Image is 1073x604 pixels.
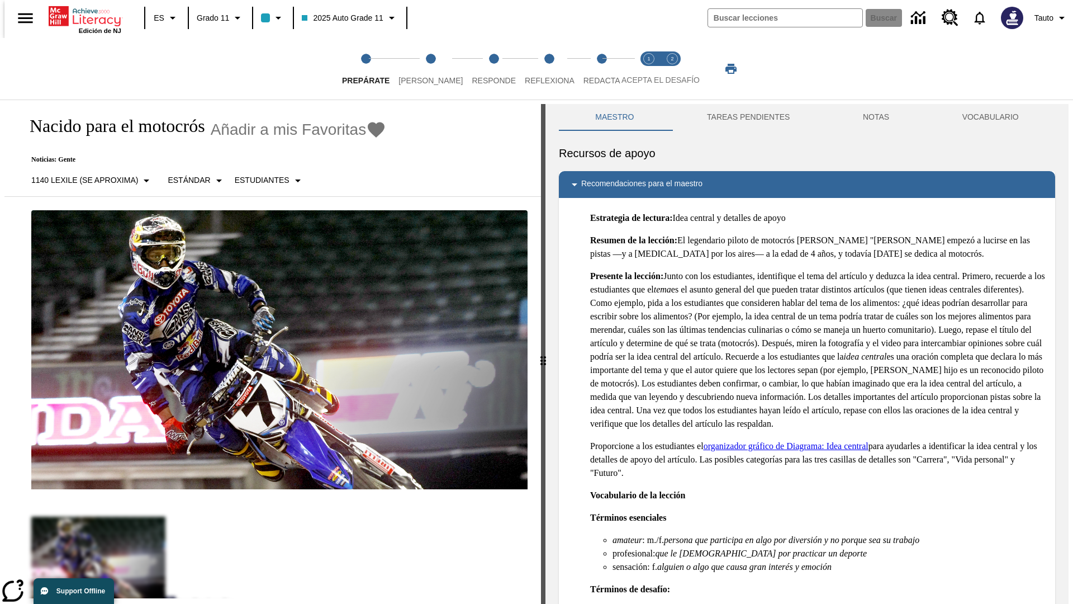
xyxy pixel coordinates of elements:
[583,76,620,85] span: Redacta
[390,38,472,100] button: Lee step 2 of 5
[230,171,309,191] button: Seleccionar estudiante
[525,76,575,85] span: Reflexiona
[49,4,121,34] div: Portada
[559,171,1055,198] div: Recomendaciones para el maestro
[197,12,229,24] span: Grado 11
[168,174,210,186] p: Estándar
[994,3,1030,32] button: Escoja un nuevo avatar
[654,285,671,294] em: tema
[333,38,398,100] button: Prepárate step 1 of 5
[613,560,1046,574] li: sensación: f.
[559,104,1055,131] div: Instructional Panel Tabs
[235,174,289,186] p: Estudiantes
[655,549,867,558] em: que le [DEMOGRAPHIC_DATA] por practicar un deporte
[590,271,663,281] strong: Presente la lección:
[31,174,138,186] p: 1140 Lexile (Se aproxima)
[211,120,387,139] button: Añadir a mis Favoritas - Nacido para el motocrós
[590,234,1046,261] p: El legendario piloto de motocrós [PERSON_NAME] "[PERSON_NAME] empezó a lucirse en las pistas —y a...
[704,441,868,451] a: organizador gráfico de Diagrama: Idea central
[1001,7,1023,29] img: Avatar
[1030,8,1073,28] button: Perfil/Configuración
[656,38,689,100] button: Acepta el desafío contesta step 2 of 2
[590,490,686,500] strong: Vocabulario de la lección
[559,144,1055,162] h6: Recursos de apoyo
[163,171,230,191] button: Tipo de apoyo, Estándar
[590,440,1046,480] p: Proporcione a los estudiantes el para ayudarles a identificar la idea central y los detalles de a...
[463,38,525,100] button: Responde step 3 of 5
[9,2,42,35] button: Abrir el menú lateral
[844,352,887,361] em: idea central
[34,578,114,604] button: Support Offline
[472,76,516,85] span: Responde
[302,12,383,24] span: 2025 Auto Grade 11
[18,116,205,136] h1: Nacido para el motocrós
[541,104,545,604] div: Pulsa la tecla de intro o la barra espaciadora y luego presiona las flechas de derecha e izquierd...
[590,513,666,522] strong: Términos esenciales
[657,562,832,572] em: alguien o algo que causa gran interés y emoción
[827,104,926,131] button: NOTAS
[925,104,1055,131] button: VOCABULARIO
[708,9,862,27] input: Buscar campo
[79,27,121,34] span: Edición de NJ
[590,584,670,594] strong: Términos de desafío:
[559,104,671,131] button: Maestro
[192,8,249,28] button: Grado: Grado 11, Elige un grado
[935,3,965,33] a: Centro de recursos, Se abrirá en una pestaña nueva.
[297,8,402,28] button: Clase: 2025 Auto Grade 11, Selecciona una clase
[590,235,677,245] strong: Resumen de la lección:
[621,75,700,84] span: ACEPTA EL DESAFÍO
[154,12,164,24] span: ES
[516,38,583,100] button: Reflexiona step 4 of 5
[56,587,105,595] span: Support Offline
[18,155,386,164] p: Noticias: Gente
[545,104,1069,604] div: activity
[613,535,642,545] em: amateur
[342,76,390,85] span: Prepárate
[613,547,1046,560] li: profesional:
[27,171,158,191] button: Seleccione Lexile, 1140 Lexile (Se aproxima)
[664,535,919,545] em: persona que participa en algo por diversión y no porque sea su trabajo
[590,270,1046,431] p: Junto con los estudiantes, identifique el tema del artículo y deduzca la idea central. Primero, r...
[647,56,650,62] text: 1
[398,76,463,85] span: [PERSON_NAME]
[4,104,541,598] div: reading
[575,38,629,100] button: Redacta step 5 of 5
[671,104,827,131] button: TAREAS PENDIENTES
[257,8,289,28] button: El color de la clase es azul claro. Cambiar el color de la clase.
[590,213,673,223] strong: Estrategia de lectura:
[671,56,673,62] text: 2
[613,534,1046,547] li: : m./f.
[590,211,1046,225] p: Idea central y detalles de apoyo
[1034,12,1053,24] span: Tauto
[149,8,184,28] button: Lenguaje: ES, Selecciona un idioma
[713,59,749,79] button: Imprimir
[965,3,994,32] a: Notificaciones
[633,38,665,100] button: Acepta el desafío lee step 1 of 2
[31,210,528,490] img: El corredor de motocrós James Stewart vuela por los aires en su motocicleta de montaña
[904,3,935,34] a: Centro de información
[211,121,367,139] span: Añadir a mis Favoritas
[581,178,702,191] p: Recomendaciones para el maestro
